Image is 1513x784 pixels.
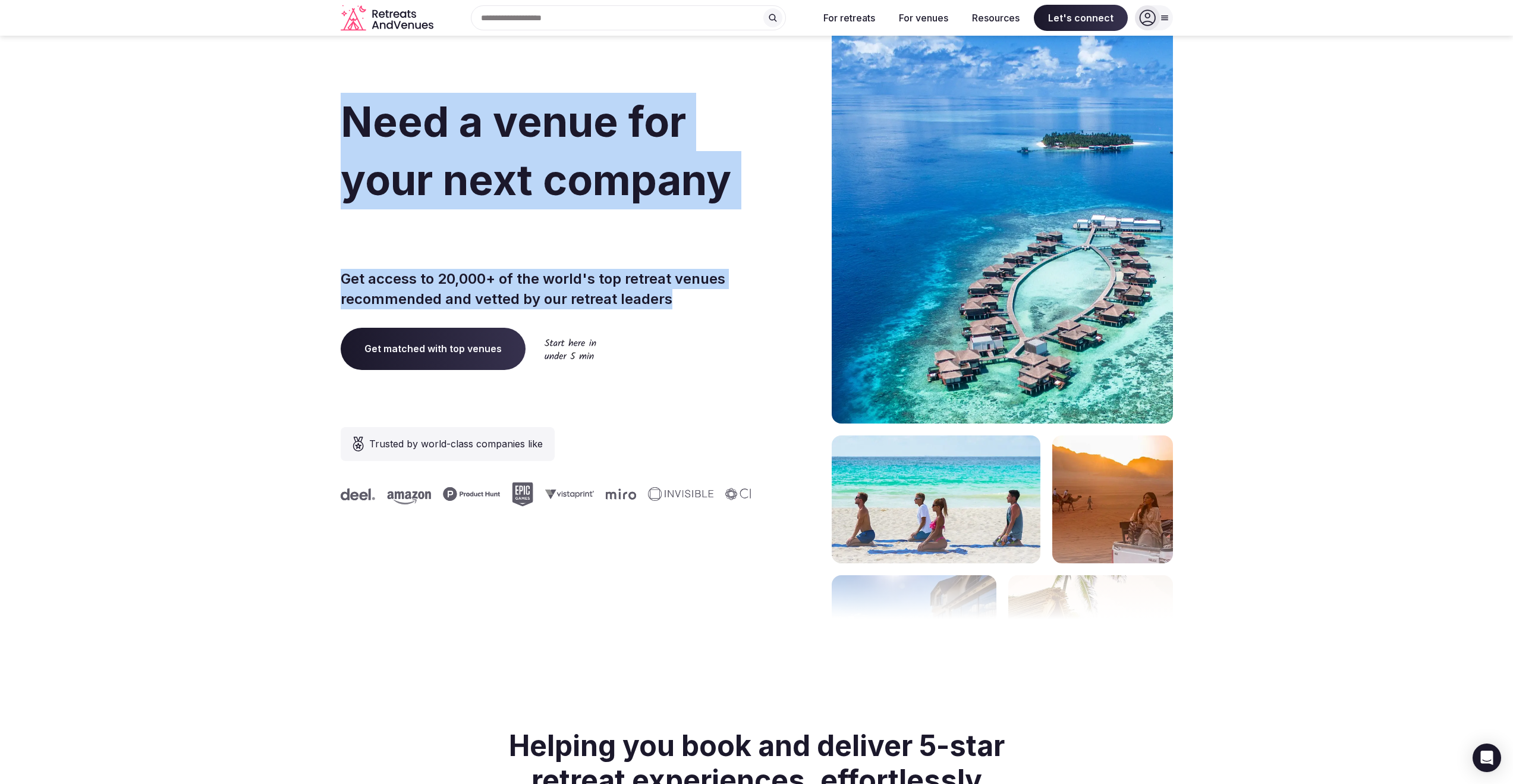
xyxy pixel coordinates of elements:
svg: Vistaprint company logo [543,489,592,499]
svg: Epic Games company logo [510,482,531,506]
button: Resources [962,5,1029,31]
a: Visit the homepage [341,5,436,32]
button: For retreats [814,5,885,31]
p: Get access to 20,000+ of the world's top retreat venues recommended and vetted by our retreat lea... [341,269,752,309]
img: yoga on tropical beach [832,435,1040,563]
span: Trusted by world-class companies like [369,437,543,451]
svg: Deel company logo [339,488,373,500]
span: Let's connect [1034,5,1128,31]
div: Open Intercom Messenger [1473,744,1501,772]
button: For venues [889,5,958,31]
img: Start here in under 5 min [545,338,596,359]
svg: Invisible company logo [646,487,712,501]
img: woman sitting in back of truck with camels [1052,435,1173,563]
svg: Retreats and Venues company logo [341,5,436,32]
a: Get matched with top venues [341,328,526,369]
span: Need a venue for your next company [341,96,731,205]
svg: Miro company logo [604,488,634,500]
